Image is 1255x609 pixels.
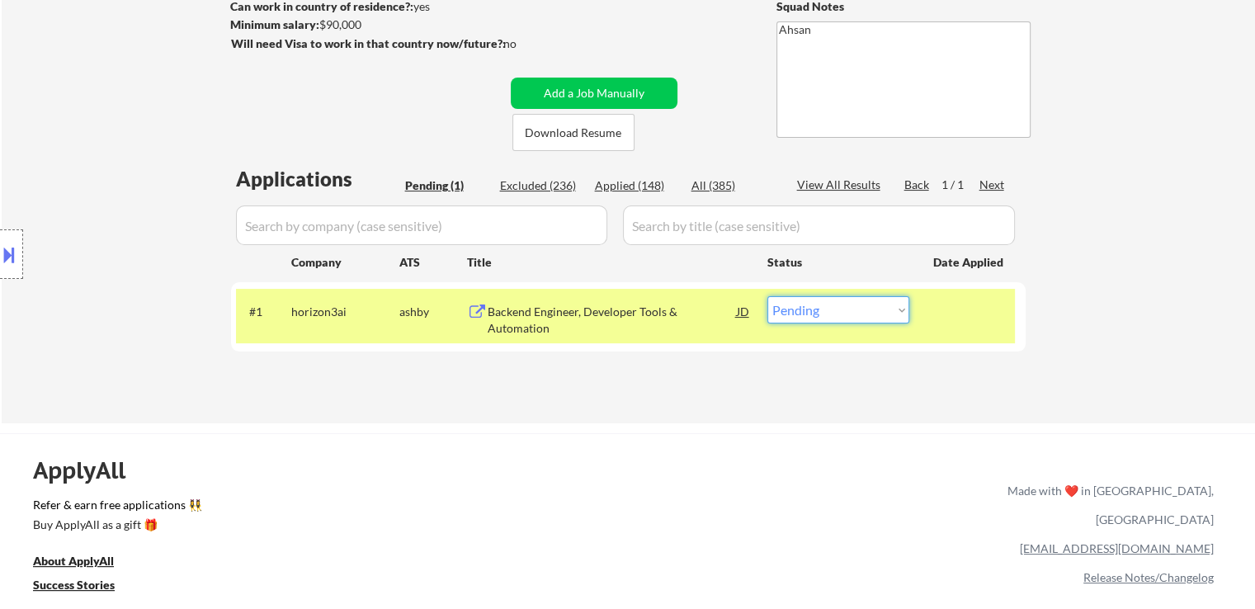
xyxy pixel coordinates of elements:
[236,205,607,245] input: Search by company (case sensitive)
[405,177,488,194] div: Pending (1)
[623,205,1015,245] input: Search by title (case sensitive)
[291,304,399,320] div: horizon3ai
[236,169,399,189] div: Applications
[979,177,1006,193] div: Next
[933,254,1006,271] div: Date Applied
[511,78,677,109] button: Add a Job Manually
[33,554,114,568] u: About ApplyAll
[904,177,931,193] div: Back
[291,254,399,271] div: Company
[797,177,885,193] div: View All Results
[691,177,774,194] div: All (385)
[230,17,319,31] strong: Minimum salary:
[503,35,550,52] div: no
[399,254,467,271] div: ATS
[500,177,583,194] div: Excluded (236)
[231,36,506,50] strong: Will need Visa to work in that country now/future?:
[33,578,115,592] u: Success Stories
[33,577,137,597] a: Success Stories
[1020,541,1214,555] a: [EMAIL_ADDRESS][DOMAIN_NAME]
[33,456,144,484] div: ApplyAll
[1083,570,1214,584] a: Release Notes/Changelog
[941,177,979,193] div: 1 / 1
[735,296,752,326] div: JD
[33,517,198,537] a: Buy ApplyAll as a gift 🎁
[595,177,677,194] div: Applied (148)
[33,519,198,531] div: Buy ApplyAll as a gift 🎁
[512,114,635,151] button: Download Resume
[488,304,737,336] div: Backend Engineer, Developer Tools & Automation
[467,254,752,271] div: Title
[230,17,505,33] div: $90,000
[767,247,909,276] div: Status
[1001,476,1214,534] div: Made with ❤️ in [GEOGRAPHIC_DATA], [GEOGRAPHIC_DATA]
[399,304,467,320] div: ashby
[33,499,663,517] a: Refer & earn free applications 👯‍♀️
[33,553,137,574] a: About ApplyAll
